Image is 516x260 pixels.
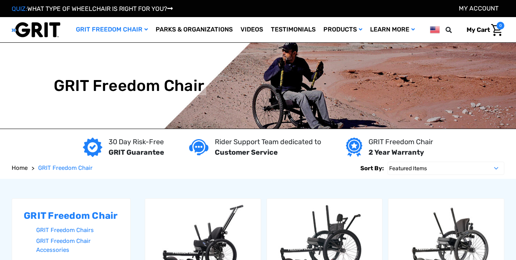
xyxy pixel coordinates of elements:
p: GRIT Freedom Chair [369,137,433,147]
a: GRIT Freedom Chairs [36,225,119,236]
p: 30 Day Risk-Free [109,137,164,147]
p: Rider Support Team dedicated to [215,137,321,147]
label: Sort By: [360,162,384,175]
img: GRIT Guarantee [83,138,102,157]
span: Home [12,164,28,171]
strong: Customer Service [215,148,278,157]
a: Testimonials [267,17,319,42]
a: GRIT Freedom Chair Accessories [36,236,119,255]
a: GRIT Freedom Chair [38,164,93,173]
img: Cart [491,24,502,36]
img: us.png [430,25,440,35]
img: Year warranty [346,138,362,157]
a: QUIZ:WHAT TYPE OF WHEELCHAIR IS RIGHT FOR YOU? [12,5,173,12]
span: My Cart [467,26,490,33]
a: Cart with 0 items [461,22,504,38]
a: Parks & Organizations [152,17,237,42]
strong: 2 Year Warranty [369,148,424,157]
strong: GRIT Guarantee [109,148,164,157]
input: Search [449,22,461,38]
a: Videos [237,17,267,42]
h1: GRIT Freedom Chair [54,77,205,95]
a: Products [319,17,366,42]
span: GRIT Freedom Chair [38,164,93,171]
a: Home [12,164,28,173]
h2: GRIT Freedom Chair [24,210,119,222]
a: Account [459,5,498,12]
a: GRIT Freedom Chair [72,17,152,42]
span: QUIZ: [12,5,27,12]
img: GRIT All-Terrain Wheelchair and Mobility Equipment [12,22,60,38]
a: Learn More [366,17,419,42]
span: 0 [497,22,504,30]
img: Customer service [189,139,209,155]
